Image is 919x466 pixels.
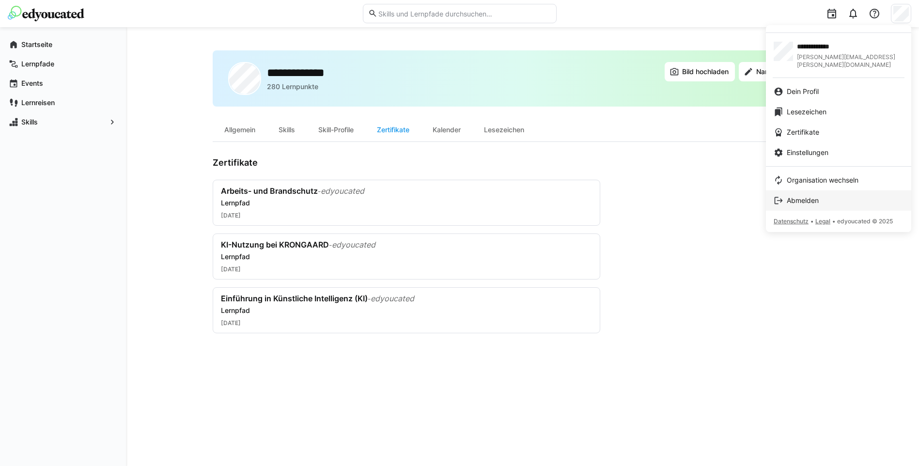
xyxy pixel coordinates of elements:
[787,196,819,205] span: Abmelden
[787,87,819,96] span: Dein Profil
[810,217,813,225] span: •
[787,127,819,137] span: Zertifikate
[837,217,893,225] span: edyoucated © 2025
[774,217,809,225] span: Datenschutz
[787,175,858,185] span: Organisation wechseln
[797,53,903,69] span: [PERSON_NAME][EMAIL_ADDRESS][PERSON_NAME][DOMAIN_NAME]
[787,107,826,117] span: Lesezeichen
[832,217,835,225] span: •
[815,217,830,225] span: Legal
[787,148,828,157] span: Einstellungen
